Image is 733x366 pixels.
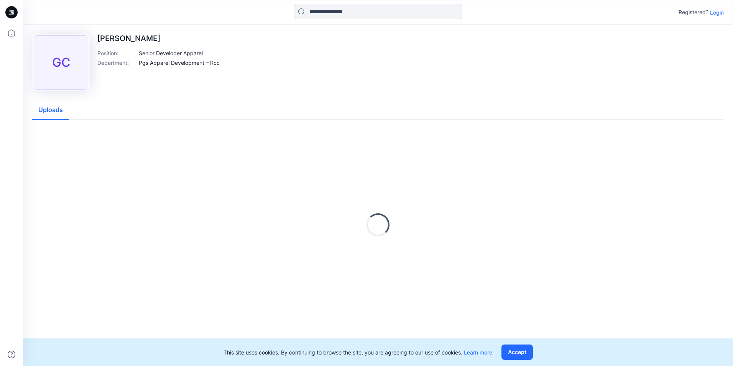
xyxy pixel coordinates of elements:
[139,49,203,57] p: Senior Developer Apparel
[97,34,220,43] p: [PERSON_NAME]
[224,348,492,356] p: This site uses cookies. By continuing to browse the site, you are agreeing to our use of cookies.
[139,59,220,67] p: Pgs Apparel Development – Rcc
[34,35,88,90] div: GC
[97,49,136,57] p: Position :
[501,345,533,360] button: Accept
[679,8,708,17] p: Registered?
[710,8,724,16] p: Login
[97,59,136,67] p: Department :
[464,349,492,356] a: Learn more
[32,101,69,120] button: Uploads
